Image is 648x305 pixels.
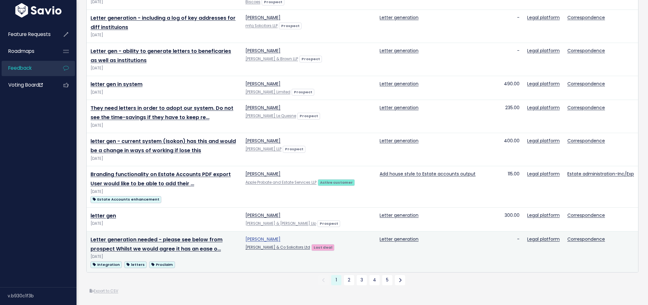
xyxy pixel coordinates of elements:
a: Legal platform [527,47,560,54]
td: 400.00 [479,133,523,166]
a: Letter generation [380,81,419,87]
strong: Lost deal [314,245,332,250]
strong: Prospect [302,56,320,61]
a: [PERSON_NAME] & Brown LLP [245,56,298,61]
a: mfg Solicitors LLP [245,23,278,28]
div: [DATE] [91,188,238,195]
a: Correspondence [567,104,605,111]
a: Add house style to Estate accounts output [380,171,476,177]
a: 4 [369,275,380,285]
div: [DATE] [91,89,238,96]
a: [PERSON_NAME] [245,236,280,242]
a: [PERSON_NAME] [245,47,280,54]
a: Legal platform [527,171,560,177]
a: letter gen [91,212,116,219]
img: logo-white.9d6f32f41409.svg [14,3,63,17]
a: Prospect [297,112,320,119]
a: Integration [91,260,122,268]
a: Prospect [292,89,314,95]
a: Correspondence [567,14,605,21]
a: Legal platform [527,138,560,144]
div: [DATE] [91,65,238,72]
a: [PERSON_NAME] [245,104,280,111]
a: Legal platform [527,104,560,111]
a: [PERSON_NAME] [245,171,280,177]
span: Proclaim [149,261,175,268]
a: Correspondence [567,236,605,242]
a: Correspondence [567,212,605,218]
strong: Prospect [300,113,318,118]
a: [PERSON_NAME] & [PERSON_NAME] Llp [245,221,316,226]
div: [DATE] [91,220,238,227]
a: Prospect [283,145,305,152]
a: Letter gen - ability to generate letters to beneficaries as well as institutions [91,47,231,64]
td: 235.00 [479,100,523,133]
a: Letter generation [380,104,419,111]
a: Lost deal [311,244,334,250]
a: Proclaim [149,260,175,268]
td: - [479,43,523,76]
a: Voting Board [2,78,53,92]
strong: Active customer [320,180,353,185]
a: [PERSON_NAME] [245,138,280,144]
a: Estate Accounts enhancement [91,195,161,203]
td: 300.00 [479,207,523,231]
a: Prospect [317,220,340,226]
a: Letter generation [380,47,419,54]
td: 490.00 [479,76,523,100]
a: Active customer [318,179,355,185]
span: Estate Accounts enhancement [91,196,161,203]
a: Feedback [2,61,53,75]
span: Feature Requests [8,31,51,38]
a: [PERSON_NAME] Limited [245,89,290,95]
a: 2 [344,275,354,285]
div: [DATE] [91,122,238,129]
a: letter gen - current system (Isokon) has this and would be a change in ways of working if lose this [91,138,236,154]
a: [PERSON_NAME] [245,212,280,218]
a: Branding functionality on Estate Accounts PDF export User would like to be able to add their … [91,171,231,187]
a: 3 [357,275,367,285]
a: Correspondence [567,138,605,144]
span: 1 [331,275,341,285]
span: letters [124,261,147,268]
span: Integration [91,261,122,268]
a: [PERSON_NAME] [245,14,280,21]
a: Letter generation [380,14,419,21]
span: Voting Board [8,82,43,88]
span: Roadmaps [8,48,34,54]
strong: Prospect [320,221,338,226]
strong: Prospect [281,23,300,28]
span: Feedback [8,65,32,71]
a: Letter generation [380,236,419,242]
td: - [479,231,523,272]
td: 115.00 [479,166,523,207]
a: Letter generation [380,138,419,144]
a: Letter generation [380,212,419,218]
a: Prospect [299,55,322,62]
a: Estate administration-Inc/Exp [567,171,634,177]
a: Legal platform [527,236,560,242]
a: [PERSON_NAME] Le Quesne [245,113,296,118]
a: Letter generation - including a log of key addresses for diff instituions [91,14,236,31]
div: v.b930c1f3b [8,287,76,304]
a: Feature Requests [2,27,53,42]
a: letter gen in system [91,81,142,88]
a: Correspondence [567,81,605,87]
a: Prospect [279,22,302,29]
div: [DATE] [91,155,238,162]
a: [PERSON_NAME] [245,81,280,87]
a: Roadmaps [2,44,53,59]
td: - [479,10,523,43]
a: Letter generation needed - please see below from prospect Whilst we would agree it has an ease o… [91,236,222,252]
a: Apple Probate and Estate Services LLP [245,180,317,185]
a: letters [124,260,147,268]
div: [DATE] [91,253,238,260]
a: Legal platform [527,212,560,218]
strong: Prospect [285,146,303,152]
a: Legal platform [527,81,560,87]
a: They need letters in order to adopt our system. Do not see the time-savings if they have to keep re… [91,104,233,121]
a: 5 [382,275,392,285]
a: [PERSON_NAME] & Co Solicitors Ltd [245,245,310,250]
a: [PERSON_NAME] LLP [245,146,281,152]
a: Correspondence [567,47,605,54]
